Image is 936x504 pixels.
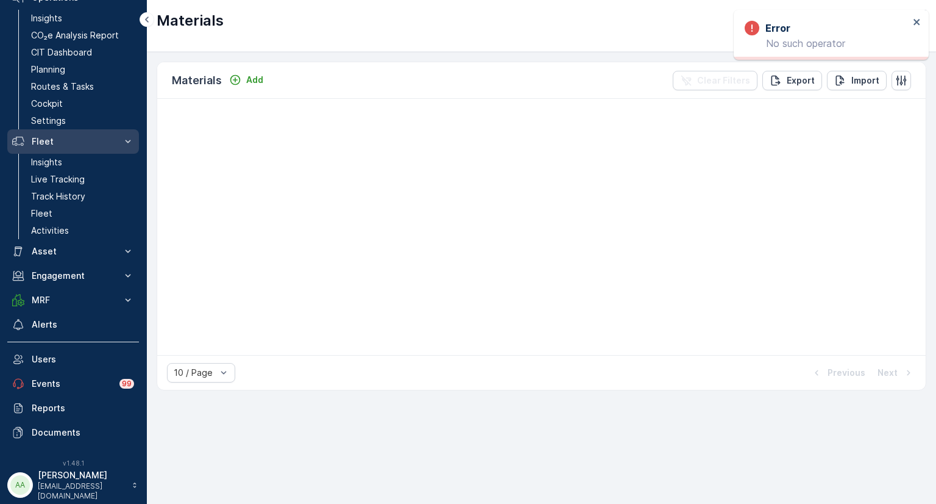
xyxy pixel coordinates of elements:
a: Insights [26,10,139,27]
a: Routes & Tasks [26,78,139,95]
a: CIT Dashboard [26,44,139,61]
p: Alerts [32,319,134,331]
p: Routes & Tasks [31,81,94,93]
p: [PERSON_NAME] [38,469,126,481]
p: Insights [31,156,62,168]
p: Fleet [32,135,115,148]
a: Events99 [7,372,139,396]
p: CIT Dashboard [31,46,92,59]
p: Export [787,74,815,87]
a: Alerts [7,312,139,337]
p: Settings [31,115,66,127]
p: Previous [828,367,865,379]
p: Planning [31,63,65,76]
h3: Error [765,21,790,35]
a: Settings [26,112,139,129]
p: Cockpit [31,98,63,110]
p: Clear Filters [697,74,750,87]
a: Live Tracking [26,171,139,188]
div: AA [10,475,30,495]
p: Activities [31,225,69,237]
p: Asset [32,245,115,257]
p: No such operator [745,38,909,49]
a: Insights [26,154,139,171]
button: Engagement [7,264,139,288]
button: close [913,17,921,29]
p: Materials [172,72,222,89]
p: 99 [121,378,132,389]
a: Documents [7,420,139,445]
button: Previous [809,365,867,380]
p: Engagement [32,270,115,282]
button: MRF [7,288,139,312]
button: Asset [7,239,139,264]
p: MRF [32,294,115,306]
p: Users [32,353,134,365]
a: Activities [26,222,139,239]
p: [EMAIL_ADDRESS][DOMAIN_NAME] [38,481,126,501]
p: Documents [32,427,134,439]
p: Materials [157,11,224,31]
a: Cockpit [26,95,139,112]
span: v 1.48.1 [7,459,139,467]
a: Track History [26,188,139,205]
button: Add [224,73,268,87]
button: Import [827,71,887,90]
a: Users [7,347,139,372]
p: Track History [31,190,85,203]
p: CO₂e Analysis Report [31,29,119,41]
a: CO₂e Analysis Report [26,27,139,44]
button: AA[PERSON_NAME][EMAIL_ADDRESS][DOMAIN_NAME] [7,469,139,501]
a: Reports [7,396,139,420]
p: Reports [32,402,134,414]
p: Live Tracking [31,173,85,185]
p: Next [877,367,898,379]
button: Export [762,71,822,90]
button: Next [876,365,916,380]
p: Insights [31,12,62,24]
button: Fleet [7,129,139,154]
a: Planning [26,61,139,78]
button: Clear Filters [673,71,757,90]
p: Events [32,378,112,390]
p: Import [851,74,879,87]
p: Add [246,74,263,86]
a: Fleet [26,205,139,222]
p: Fleet [31,207,52,220]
